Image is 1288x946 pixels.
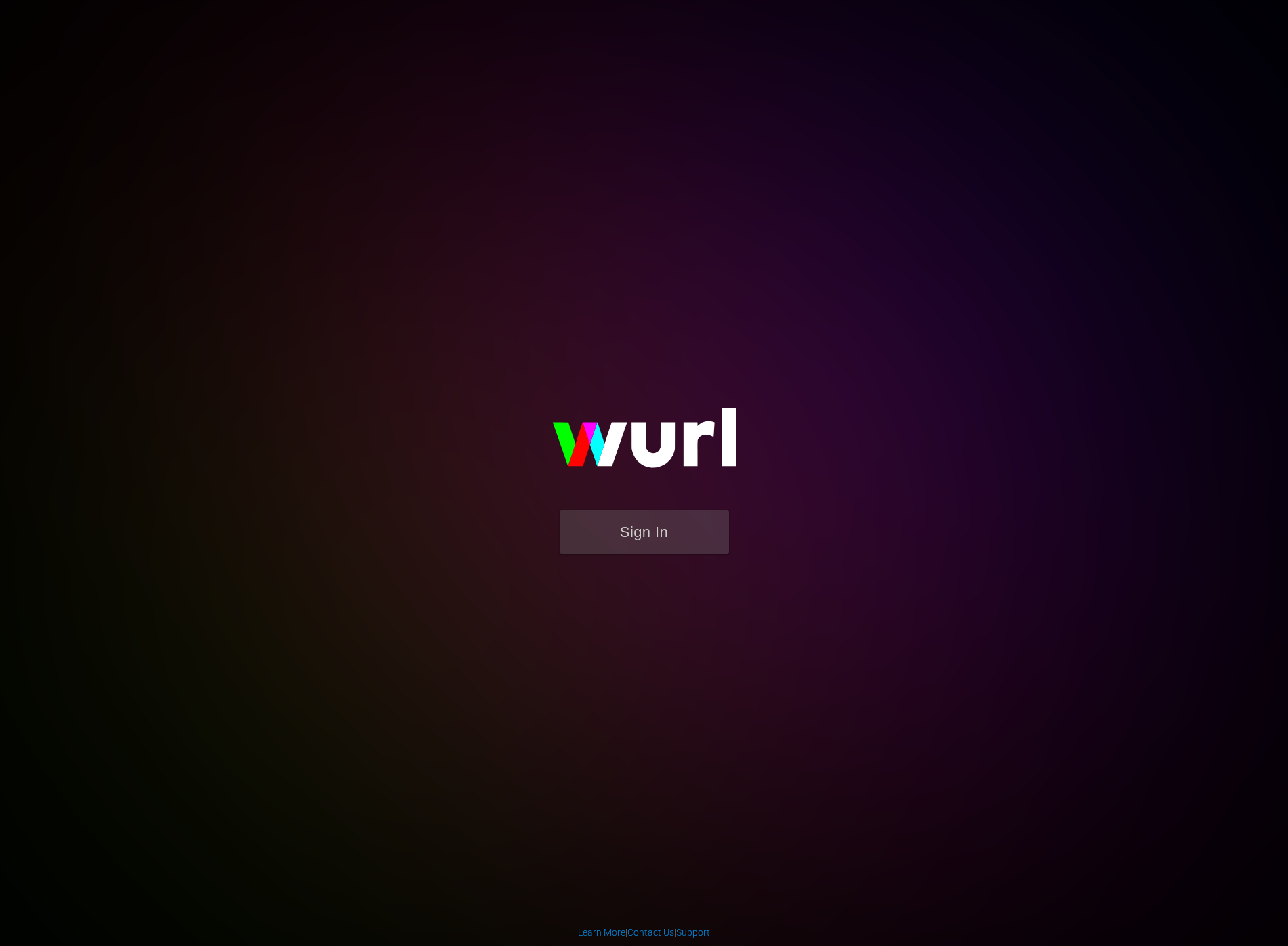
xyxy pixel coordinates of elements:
a: Learn More [578,927,625,938]
a: Contact Us [627,927,674,938]
div: | | [578,926,710,939]
button: Sign In [560,510,729,554]
img: wurl-logo-on-black-223613ac3d8ba8fe6dc639794a292ebdb59501304c7dfd60c99c58986ef67473.svg [509,379,780,510]
a: Support [676,927,710,938]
